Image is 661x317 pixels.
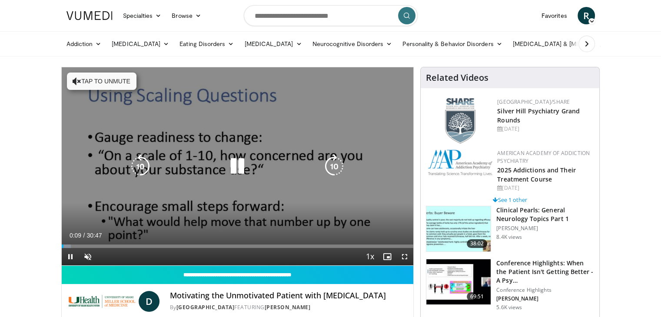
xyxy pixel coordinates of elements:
video-js: Video Player [62,67,414,266]
span: 0:09 [70,232,81,239]
a: [GEOGRAPHIC_DATA]/SHARE [497,98,570,106]
div: [DATE] [497,125,592,133]
span: 69:51 [467,292,488,301]
button: Playback Rate [361,248,379,265]
a: Silver Hill Psychiatry Grand Rounds [497,107,580,124]
p: [PERSON_NAME] [496,225,594,232]
button: Fullscreen [396,248,413,265]
span: / [83,232,85,239]
img: University of Miami [69,291,135,312]
img: f8aaeb6d-318f-4fcf-bd1d-54ce21f29e87.png.150x105_q85_autocrop_double_scale_upscale_version-0.2.png [445,98,475,144]
p: 5.6K views [496,304,522,311]
img: f7c290de-70ae-47e0-9ae1-04035161c232.png.150x105_q85_autocrop_double_scale_upscale_version-0.2.png [428,149,493,176]
h4: Related Videos [426,73,488,83]
h4: Motivating the Unmotivated Patient with [MEDICAL_DATA] [170,291,406,300]
a: [PERSON_NAME] [265,304,311,311]
p: 8.4K views [496,234,522,241]
a: 2025 Addictions and Their Treatment Course [497,166,576,183]
img: 4362ec9e-0993-4580-bfd4-8e18d57e1d49.150x105_q85_crop-smart_upscale.jpg [426,259,491,304]
span: 30:47 [86,232,102,239]
div: Progress Bar [62,244,414,248]
h3: Clinical Pearls: General Neurology Topics Part 1 [496,206,594,223]
button: Pause [62,248,79,265]
span: 38:02 [467,239,488,248]
a: See 1 other [493,196,527,204]
a: [MEDICAL_DATA] & [MEDICAL_DATA] [508,35,632,53]
a: 38:02 Clinical Pearls: General Neurology Topics Part 1 [PERSON_NAME] 8.4K views [426,206,594,252]
img: VuMedi Logo [66,11,113,20]
a: R [578,7,595,24]
a: [MEDICAL_DATA] [239,35,307,53]
a: Personality & Behavior Disorders [397,35,507,53]
a: 69:51 Conference Highlights: When the Patient Isn't Getting Better - A Psy… Conference Highlights... [426,259,594,311]
a: Addiction [61,35,107,53]
p: [PERSON_NAME] [496,295,594,302]
a: [MEDICAL_DATA] [106,35,174,53]
p: Conference Highlights [496,287,594,294]
input: Search topics, interventions [244,5,418,26]
button: Enable picture-in-picture mode [379,248,396,265]
div: [DATE] [497,184,592,192]
a: D [139,291,159,312]
div: By FEATURING [170,304,406,311]
a: Browse [166,7,206,24]
button: Unmute [79,248,96,265]
h3: Conference Highlights: When the Patient Isn't Getting Better - A Psy… [496,259,594,285]
button: Tap to unmute [67,73,136,90]
a: American Academy of Addiction Psychiatry [497,149,590,165]
a: Specialties [118,7,167,24]
a: Eating Disorders [174,35,239,53]
a: Neurocognitive Disorders [307,35,398,53]
a: Favorites [536,7,572,24]
img: 91ec4e47-6cc3-4d45-a77d-be3eb23d61cb.150x105_q85_crop-smart_upscale.jpg [426,206,491,251]
a: [GEOGRAPHIC_DATA] [176,304,235,311]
